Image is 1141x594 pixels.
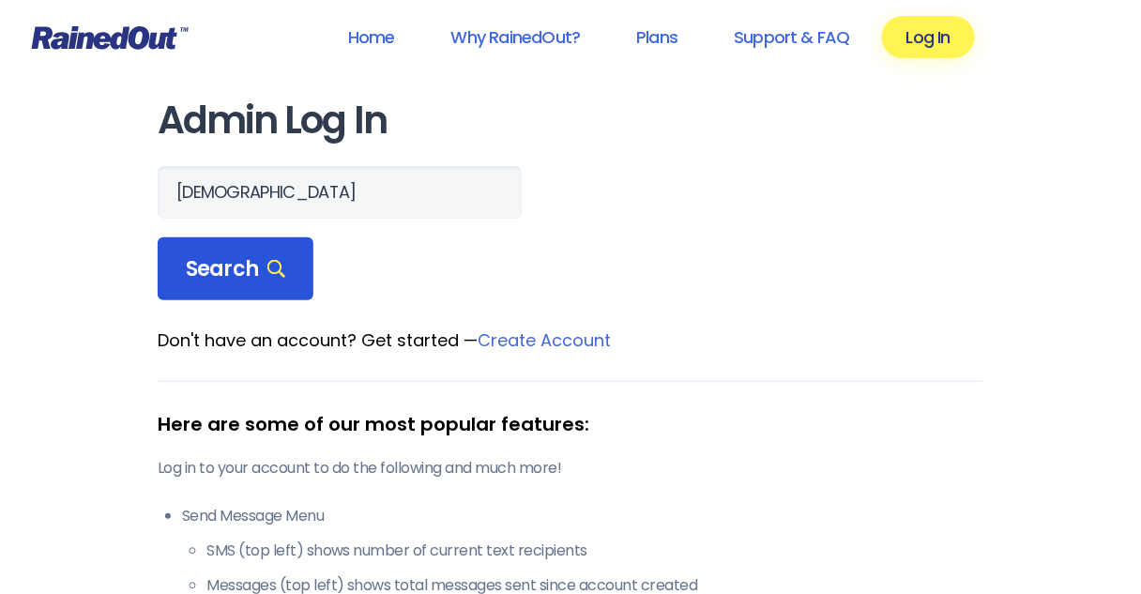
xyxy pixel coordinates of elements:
a: Support & FAQ [709,16,874,58]
h1: Admin Log In [158,99,983,142]
div: Here are some of our most popular features: [158,410,983,438]
span: Search [186,256,285,282]
a: Plans [612,16,702,58]
a: Home [324,16,419,58]
a: Create Account [478,328,611,352]
a: Log In [882,16,975,58]
li: SMS (top left) shows number of current text recipients [206,540,983,562]
p: Log in to your account to do the following and much more! [158,457,983,480]
input: Search Orgs… [158,166,522,219]
a: Why RainedOut? [427,16,605,58]
div: Search [158,237,313,301]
